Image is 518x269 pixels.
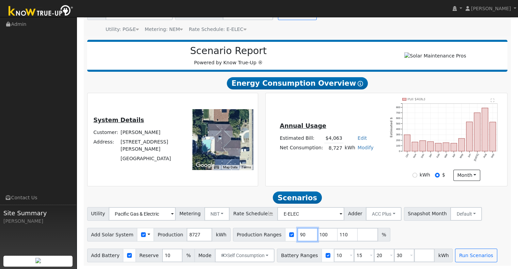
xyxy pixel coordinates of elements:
h2: Scenario Report [94,45,363,57]
text: Mar [444,153,449,158]
span: Add Battery [87,249,124,262]
rect: onclick="" [458,138,465,151]
rect: onclick="" [404,135,410,151]
div: Utility: PG&E [106,26,139,33]
button: Run Scenarios [455,249,497,262]
text:  [491,98,495,102]
text: Pull $4063 [408,97,425,101]
span: Utility [87,207,109,221]
text: [DATE] [473,153,480,162]
text: Dec [420,153,425,158]
text: 400 [396,128,400,131]
button: Self Consumption [215,249,274,262]
div: Metering: NEM [145,26,183,33]
input: Select a Utility [109,207,176,221]
rect: onclick="" [466,122,472,151]
label: kWh [420,171,430,179]
text: Feb [436,153,440,158]
span: Production Ranges [233,228,285,241]
u: Annual Usage [280,122,326,129]
img: retrieve [35,258,41,263]
text: 200 [396,139,400,142]
td: [STREET_ADDRESS][PERSON_NAME] [120,137,183,154]
text: Sep [490,153,495,158]
span: Snapshot Month [404,207,451,221]
text: Aug [483,153,487,158]
span: Production [154,228,187,241]
button: NBT [204,207,230,221]
text: 500 [396,122,400,125]
img: Know True-Up [5,4,77,19]
text: 700 [396,111,400,114]
text: 0 [399,150,400,153]
a: Edit [358,135,367,141]
text: Oct [405,153,409,158]
rect: onclick="" [420,141,426,151]
button: Default [450,207,482,221]
td: Customer: [92,128,120,137]
text: 600 [396,117,400,120]
img: Google [194,161,217,170]
button: Map Data [223,165,237,170]
text: Jun [467,153,472,158]
a: Terms (opens in new tab) [241,165,251,169]
rect: onclick="" [435,143,441,151]
text: Nov [412,153,417,158]
button: ACC Plus [366,207,402,221]
span: % [378,228,390,241]
text: Jan [428,153,433,158]
text: 300 [396,133,400,136]
td: [PERSON_NAME] [120,128,183,137]
span: % [182,249,194,262]
u: System Details [93,117,144,123]
rect: onclick="" [474,113,480,151]
text: Estimated $ [390,117,393,137]
span: Mode [194,249,215,262]
a: Modify [358,145,374,150]
span: Rate Schedule [229,207,278,221]
td: Address: [92,137,120,154]
span: [PERSON_NAME] [471,6,511,11]
span: Battery Ranges [277,249,322,262]
span: kWh [434,249,453,262]
button: Keyboard shortcuts [214,165,219,170]
label: $ [442,171,445,179]
td: kWh [343,143,356,153]
span: kWh [212,228,230,241]
rect: onclick="" [412,142,418,151]
i: Show Help [358,81,363,86]
td: 8,727 [324,143,343,153]
span: Alias: HE1 [189,27,246,32]
span: Scenarios [273,191,321,204]
img: Solar Maintenance Pros [404,52,466,60]
td: Estimated Bill: [279,133,324,143]
input: $ [435,173,440,178]
span: Adder [344,207,366,221]
span: Site Summary [3,208,73,218]
text: Apr [452,153,456,158]
rect: onclick="" [490,122,496,151]
div: [PERSON_NAME] [3,218,73,225]
div: Powered by Know True-Up ® [91,45,366,66]
text: 800 [396,106,400,109]
span: Energy Consumption Overview [227,77,368,89]
button: month [453,170,480,181]
span: Metering [175,207,205,221]
input: Select a Rate Schedule [277,207,344,221]
td: Net Consumption: [279,143,324,153]
rect: onclick="" [443,143,449,151]
span: Reserve [136,249,163,262]
text: May [459,153,464,159]
rect: onclick="" [427,141,434,151]
text: 100 [396,144,400,147]
td: $4,063 [324,133,343,143]
rect: onclick="" [482,108,488,151]
a: Open this area in Google Maps (opens a new window) [194,161,217,170]
rect: onclick="" [451,143,457,151]
td: [GEOGRAPHIC_DATA] [120,154,183,163]
span: Add Solar System [87,228,138,241]
input: kWh [412,173,417,178]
